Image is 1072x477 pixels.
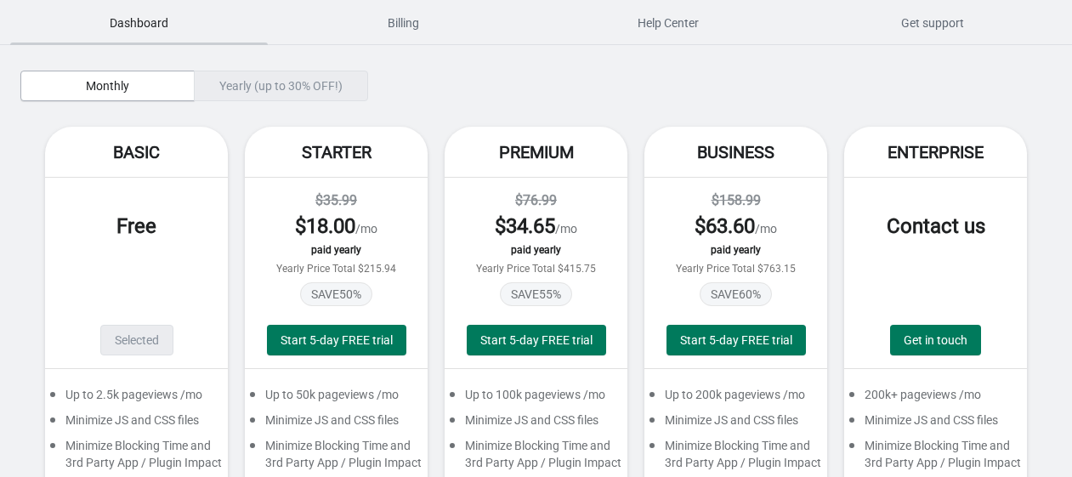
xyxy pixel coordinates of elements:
[904,333,967,347] span: Get in touch
[262,244,411,256] div: paid yearly
[844,412,1027,437] div: Minimize JS and CSS files
[462,244,610,256] div: paid yearly
[45,412,228,437] div: Minimize JS and CSS files
[844,386,1027,412] div: 200k+ pageviews /mo
[20,71,195,101] button: Monthly
[245,412,428,437] div: Minimize JS and CSS files
[804,8,1062,38] span: Get support
[462,213,610,240] div: /mo
[887,214,985,238] span: Contact us
[10,8,268,38] span: Dashboard
[700,282,772,306] span: SAVE 60 %
[661,244,810,256] div: paid yearly
[661,213,810,240] div: /mo
[695,214,755,238] span: $ 63.60
[445,386,627,412] div: Up to 100k pageviews /mo
[462,263,610,275] div: Yearly Price Total $415.75
[467,325,606,355] button: Start 5-day FREE trial
[262,213,411,240] div: /mo
[245,386,428,412] div: Up to 50k pageviews /mo
[267,325,406,355] button: Start 5-day FREE trial
[45,386,228,412] div: Up to 2.5k pageviews /mo
[661,263,810,275] div: Yearly Price Total $763.15
[445,127,627,178] div: Premium
[462,190,610,211] div: $76.99
[680,333,792,347] span: Start 5-day FREE trial
[7,1,271,45] button: Dashboard
[666,325,806,355] button: Start 5-day FREE trial
[890,325,981,355] a: Get in touch
[644,127,827,178] div: Business
[844,127,1027,178] div: Enterprise
[500,282,572,306] span: SAVE 55 %
[661,190,810,211] div: $158.99
[262,190,411,211] div: $35.99
[275,8,532,38] span: Billing
[86,79,129,93] span: Monthly
[644,412,827,437] div: Minimize JS and CSS files
[540,8,797,38] span: Help Center
[480,333,593,347] span: Start 5-day FREE trial
[245,127,428,178] div: Starter
[45,127,228,178] div: Basic
[445,412,627,437] div: Minimize JS and CSS files
[495,214,555,238] span: $ 34.65
[262,263,411,275] div: Yearly Price Total $215.94
[300,282,372,306] span: SAVE 50 %
[281,333,393,347] span: Start 5-day FREE trial
[116,214,156,238] span: Free
[295,214,355,238] span: $ 18.00
[644,386,827,412] div: Up to 200k pageviews /mo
